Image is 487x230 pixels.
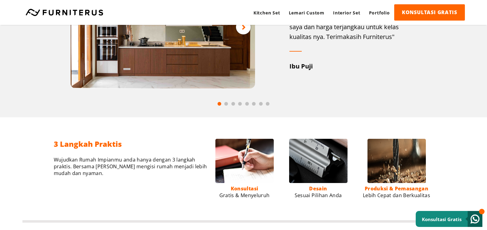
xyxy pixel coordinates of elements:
a: Interior Set [329,4,365,21]
small: Konsultasi Gratis [422,216,461,222]
a: Lemari Custom [285,4,329,21]
a: Kitchen Set [249,4,285,21]
div: Ibu Puji [289,61,416,71]
p: Gratis & Menyeluruh [208,192,281,199]
p: Konsultasi [208,185,281,192]
a: KONSULTASI GRATIS [394,4,465,21]
a: Konsultasi Gratis [416,211,482,227]
p: Produksi & Pemasangan [360,185,434,192]
p: Wujudkan Rumah Impianmu anda hanya dengan 3 langkah praktis. Bersama [PERSON_NAME] mengisi rumah ... [54,156,208,177]
a: Portfolio [365,4,394,21]
p: Lebih Cepat dan Berkualitas [360,192,434,199]
h2: 3 Langkah Praktis [54,139,208,149]
p: Sesuai Pilihan Anda [281,192,355,199]
p: Desain [281,185,355,192]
